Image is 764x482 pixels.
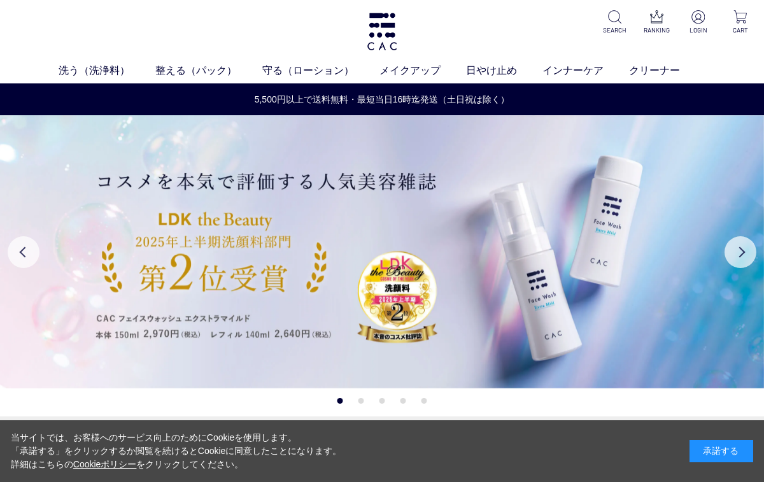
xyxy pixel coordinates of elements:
a: CART [727,10,754,35]
a: 守る（ローション） [262,63,379,78]
p: LOGIN [685,25,712,35]
button: 4 of 5 [400,398,406,404]
a: 5,500円以上で送料無料・最短当日16時迄発送（土日祝は除く） [1,93,763,106]
button: 1 of 5 [337,398,343,404]
a: メイクアップ [379,63,466,78]
p: SEARCH [601,25,628,35]
p: RANKING [643,25,670,35]
a: 洗う（洗浄料） [59,63,155,78]
a: 日やけ止め [466,63,542,78]
a: Cookieポリシー [73,459,137,469]
button: 3 of 5 [379,398,385,404]
div: 当サイトでは、お客様へのサービス向上のためにCookieを使用します。 「承諾する」をクリックするか閲覧を続けるとCookieに同意したことになります。 詳細はこちらの をクリックしてください。 [11,431,342,471]
a: 整える（パック） [155,63,262,78]
button: Previous [8,236,39,268]
button: 5 of 5 [421,398,427,404]
a: クリーナー [629,63,705,78]
button: 2 of 5 [358,398,364,404]
p: CART [727,25,754,35]
a: インナーケア [542,63,629,78]
button: Next [725,236,756,268]
div: 承諾する [690,440,753,462]
a: SEARCH [601,10,628,35]
img: logo [365,13,399,50]
a: LOGIN [685,10,712,35]
a: RANKING [643,10,670,35]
